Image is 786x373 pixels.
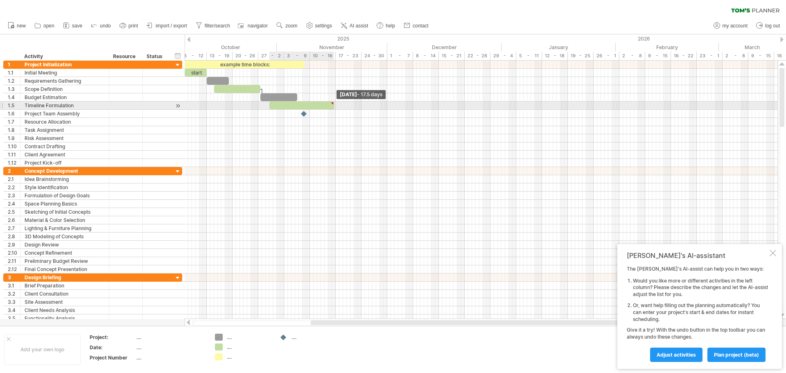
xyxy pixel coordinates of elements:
a: help [375,20,398,31]
div: 16 - 22 [671,52,697,60]
div: 1.8 [8,126,20,134]
a: import / export [145,20,190,31]
div: .... [291,334,336,341]
div: Design Review [25,241,105,249]
div: Resource [113,52,138,61]
div: .... [227,353,271,360]
a: zoom [274,20,300,31]
div: 2.8 [8,233,20,240]
div: December 2025 [387,43,501,52]
div: 9 - 15 [645,52,671,60]
a: settings [304,20,334,31]
div: 2 [8,167,20,175]
div: Idea Brainstorming [25,175,105,183]
div: 1 - 7 [387,52,413,60]
a: open [32,20,57,31]
div: Space Planning Basics [25,200,105,208]
div: 27 - 2 [258,52,284,60]
div: 3.4 [8,306,20,314]
a: print [117,20,140,31]
div: 2 - 8 [723,52,748,60]
span: - 17.5 days [357,91,382,97]
div: 5 - 11 [516,52,542,60]
div: 3 [8,274,20,281]
span: zoom [285,23,297,29]
a: navigator [237,20,270,31]
div: Risk Assessment [25,134,105,142]
div: .... [136,334,205,341]
div: .... [136,344,205,351]
div: 1.7 [8,118,20,126]
div: Client Consultation [25,290,105,298]
div: 6 - 12 [181,52,207,60]
div: 2.10 [8,249,20,257]
a: undo [89,20,113,31]
a: AI assist [339,20,370,31]
div: 3.5 [8,314,20,322]
span: Adjust activities [657,352,696,358]
div: .... [136,354,205,361]
div: Design Briefing [25,274,105,281]
div: October 2025 [163,43,277,52]
a: contact [402,20,431,31]
div: Requirements Gathering [25,77,105,85]
span: AI assist [350,23,368,29]
div: 1.12 [8,159,20,167]
div: 2 - 8 [619,52,645,60]
div: Brief Preparation [25,282,105,289]
div: 10 - 16 [310,52,336,60]
div: 3.2 [8,290,20,298]
div: Formulation of Design Goals [25,192,105,199]
a: new [6,20,28,31]
div: Status [147,52,165,61]
div: 1.2 [8,77,20,85]
div: January 2026 [501,43,616,52]
div: 2.6 [8,216,20,224]
div: 3D Modeling of Concepts [25,233,105,240]
div: 1.6 [8,110,20,118]
div: Add your own logo [4,334,81,365]
div: 13 - 19 [207,52,233,60]
div: Task Assignment [25,126,105,134]
div: 20 - 26 [233,52,258,60]
div: 3.3 [8,298,20,306]
div: Resource Allocation [25,118,105,126]
div: 3.1 [8,282,20,289]
div: Budget Estimation [25,93,105,101]
span: navigator [248,23,268,29]
li: Or, want help filling out the planning automatically? You can enter your project's start & end da... [633,302,768,323]
span: open [43,23,54,29]
a: save [61,20,85,31]
div: 1 [8,61,20,68]
div: 2.7 [8,224,20,232]
div: Project Kick-off [25,159,105,167]
div: 29 - 4 [490,52,516,60]
div: .... [227,344,271,350]
div: Activity [24,52,104,61]
div: Site Assessment [25,298,105,306]
div: Project: [90,334,135,341]
div: 12 - 18 [542,52,568,60]
div: Client Agreement [25,151,105,158]
div: 2.12 [8,265,20,273]
div: 1.5 [8,102,20,109]
div: 9 - 15 [748,52,774,60]
span: save [72,23,82,29]
span: import / export [156,23,187,29]
div: Final Concept Presentation [25,265,105,273]
div: 15 - 21 [439,52,465,60]
div: scroll to activity [174,102,182,110]
div: 26 - 1 [594,52,619,60]
div: 2.2 [8,183,20,191]
span: log out [765,23,780,29]
div: Style Identification [25,183,105,191]
div: Date: [90,344,135,351]
div: 23 - 1 [697,52,723,60]
span: my account [723,23,748,29]
span: contact [413,23,429,29]
div: Scope Definition [25,85,105,93]
div: Sketching of Initial Concepts [25,208,105,216]
div: 2.1 [8,175,20,183]
span: plan project (beta) [714,352,759,358]
a: my account [711,20,750,31]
